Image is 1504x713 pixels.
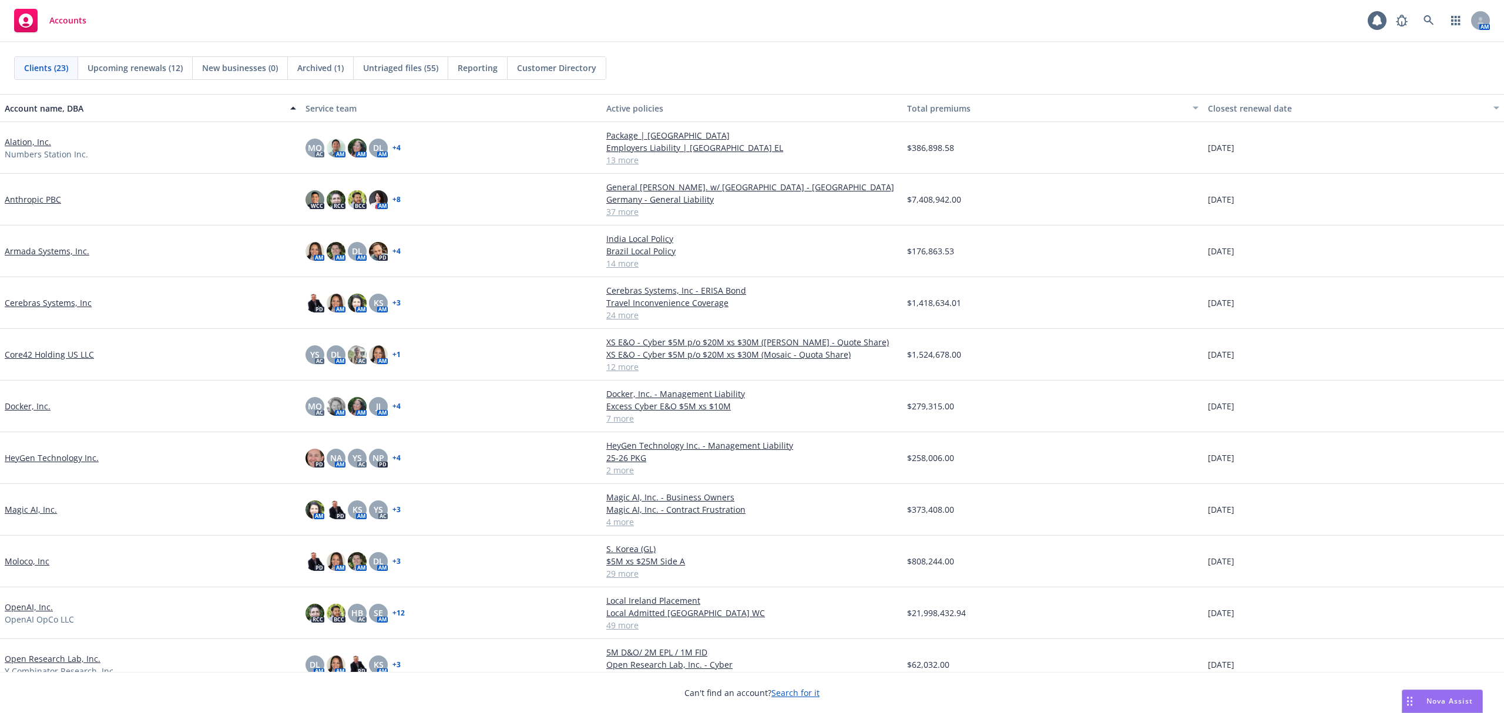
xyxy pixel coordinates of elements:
span: $258,006.00 [907,452,954,464]
span: Y Combinator Research, Inc. [5,665,116,677]
span: $808,244.00 [907,555,954,567]
span: NP [372,452,384,464]
span: [DATE] [1208,658,1234,671]
span: DL [331,348,341,361]
a: HeyGen Technology Inc. - Management Liability [606,439,898,452]
a: + 4 [392,144,401,152]
div: Active policies [606,102,898,115]
img: photo [348,294,367,312]
span: KS [374,297,384,309]
a: 49 more [606,619,898,631]
span: [DATE] [1208,348,1234,361]
a: Cerebras Systems, Inc [5,297,92,309]
span: $1,524,678.00 [907,348,961,361]
a: Moloco, Inc [5,555,49,567]
img: photo [305,294,324,312]
span: [DATE] [1208,503,1234,516]
span: [DATE] [1208,245,1234,257]
a: HeyGen Technology Inc. [5,452,99,464]
a: S. Korea (GL) [606,543,898,555]
a: 4 more [606,516,898,528]
img: photo [369,242,388,261]
span: MQ [308,142,322,154]
span: OpenAI OpCo LLC [5,613,74,625]
span: NA [330,452,342,464]
img: photo [369,345,388,364]
span: DL [373,555,384,567]
a: + 12 [392,610,405,617]
a: + 4 [392,403,401,410]
a: 14 more [606,257,898,270]
a: Docker, Inc. - Management Liability [606,388,898,400]
span: DL [373,142,384,154]
span: [DATE] [1208,400,1234,412]
span: Customer Directory [517,62,596,74]
span: Upcoming renewals (12) [88,62,183,74]
span: KS [352,503,362,516]
span: [DATE] [1208,555,1234,567]
img: photo [327,397,345,416]
a: + 3 [392,558,401,565]
div: Drag to move [1402,690,1417,712]
span: [DATE] [1208,142,1234,154]
button: Nova Assist [1402,690,1483,713]
a: + 8 [392,196,401,203]
img: photo [348,190,367,209]
a: + 3 [392,300,401,307]
a: 13 more [606,154,898,166]
a: + 3 [392,661,401,668]
a: 2 more [606,671,898,683]
span: Archived (1) [297,62,344,74]
a: Germany - General Liability [606,193,898,206]
img: photo [327,139,345,157]
a: + 4 [392,455,401,462]
span: YS [310,348,320,361]
a: Package | [GEOGRAPHIC_DATA] [606,129,898,142]
a: Travel Inconvenience Coverage [606,297,898,309]
img: photo [305,500,324,519]
img: photo [327,604,345,623]
a: Magic AI, Inc. - Business Owners [606,491,898,503]
a: 12 more [606,361,898,373]
a: Employers Liability | [GEOGRAPHIC_DATA] EL [606,142,898,154]
a: 24 more [606,309,898,321]
span: [DATE] [1208,607,1234,619]
span: SE [374,607,383,619]
a: 29 more [606,567,898,580]
a: Local Admitted [GEOGRAPHIC_DATA] WC [606,607,898,619]
span: $1,418,634.01 [907,297,961,309]
span: KS [374,658,384,671]
div: Account name, DBA [5,102,283,115]
a: Search [1417,9,1441,32]
a: $5M xs $25M Side A [606,555,898,567]
span: JJ [376,400,381,412]
a: 37 more [606,206,898,218]
a: Cerebras Systems, Inc - ERISA Bond [606,284,898,297]
a: Armada Systems, Inc. [5,245,89,257]
span: Clients (23) [24,62,68,74]
img: photo [327,552,345,571]
a: Open Research Lab, Inc. - Cyber [606,658,898,671]
a: Excess Cyber E&O $5M xs $10M [606,400,898,412]
span: $279,315.00 [907,400,954,412]
img: photo [305,552,324,571]
span: $21,998,432.94 [907,607,966,619]
img: photo [348,139,367,157]
a: 5M D&O/ 2M EPL / 1M FID [606,646,898,658]
span: Numbers Station Inc. [5,148,88,160]
a: Open Research Lab, Inc. [5,653,100,665]
span: MQ [308,400,322,412]
div: Closest renewal date [1208,102,1486,115]
span: [DATE] [1208,452,1234,464]
button: Total premiums [902,94,1203,122]
a: Anthropic PBC [5,193,61,206]
div: Total premiums [907,102,1186,115]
